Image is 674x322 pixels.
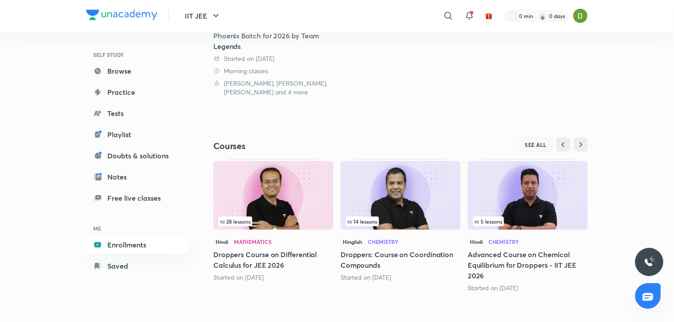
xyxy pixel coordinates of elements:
h4: Courses [213,140,401,152]
div: infosection [346,217,455,226]
h6: ME [86,221,189,236]
a: Practice [86,83,189,101]
span: 14 lessons [348,219,377,224]
div: Chemistry [368,239,398,244]
button: SEE ALL [519,138,553,152]
a: Browse [86,62,189,80]
div: left [346,217,455,226]
div: Started on Aug 8 [341,273,461,282]
img: streak [538,11,547,20]
h6: SELF STUDY [86,47,189,62]
img: ttu [644,257,655,267]
a: Playlist [86,126,189,143]
span: Hinglish [341,237,364,247]
div: Vineet Loomba, Brijesh Jindal, Pankaj Singh and 4 more [213,79,333,97]
a: Enrollments [86,236,189,254]
a: Company Logo [86,10,157,22]
div: Chemistry [488,239,519,244]
img: avatar [485,12,493,20]
button: IIT JEE [179,7,227,25]
div: Started on Aug 27 [468,284,588,292]
a: Notes [86,168,189,186]
img: Thumbnail [213,161,333,230]
div: Morning classes [213,67,333,75]
h5: Advanced Course on Chemical Equilibrium for Droppers - IIT JEE 2026 [468,249,588,281]
h5: Droppers Course on Differential Calculus for JEE 2026 [213,249,333,270]
img: Divyani Bhatkar [573,8,588,23]
a: Tests [86,105,189,122]
div: infosection [473,217,583,226]
div: Started on Aug 1 [213,273,333,282]
div: infocontainer [346,217,455,226]
button: avatar [482,9,496,23]
img: Thumbnail [468,161,588,230]
a: Doubts & solutions [86,147,189,165]
a: Free live classes [86,189,189,207]
div: infosection [219,217,328,226]
div: infocontainer [473,217,583,226]
div: left [473,217,583,226]
img: Company Logo [86,10,157,20]
img: Thumbnail [341,161,461,230]
span: Hindi [213,237,231,247]
div: Phoenix Batch for 2026 by Team Legends [213,30,333,52]
h5: Droppers: Course on Coordination Compounds [341,249,461,270]
div: Advanced Course on Chemical Equilibrium for Droppers - IIT JEE 2026 [468,159,588,292]
a: Saved [86,257,189,275]
span: 28 lessons [220,219,250,224]
div: Started on 11 Apr 2025 [213,54,333,63]
div: Droppers Course on Differential Calculus for JEE 2026 [213,159,333,281]
div: Mathematics [234,239,272,244]
div: left [219,217,328,226]
span: SEE ALL [525,142,547,148]
span: Hindi [468,237,485,247]
div: Droppers: Course on Coordination Compounds [341,159,461,281]
span: 5 lessons [475,219,502,224]
div: infocontainer [219,217,328,226]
